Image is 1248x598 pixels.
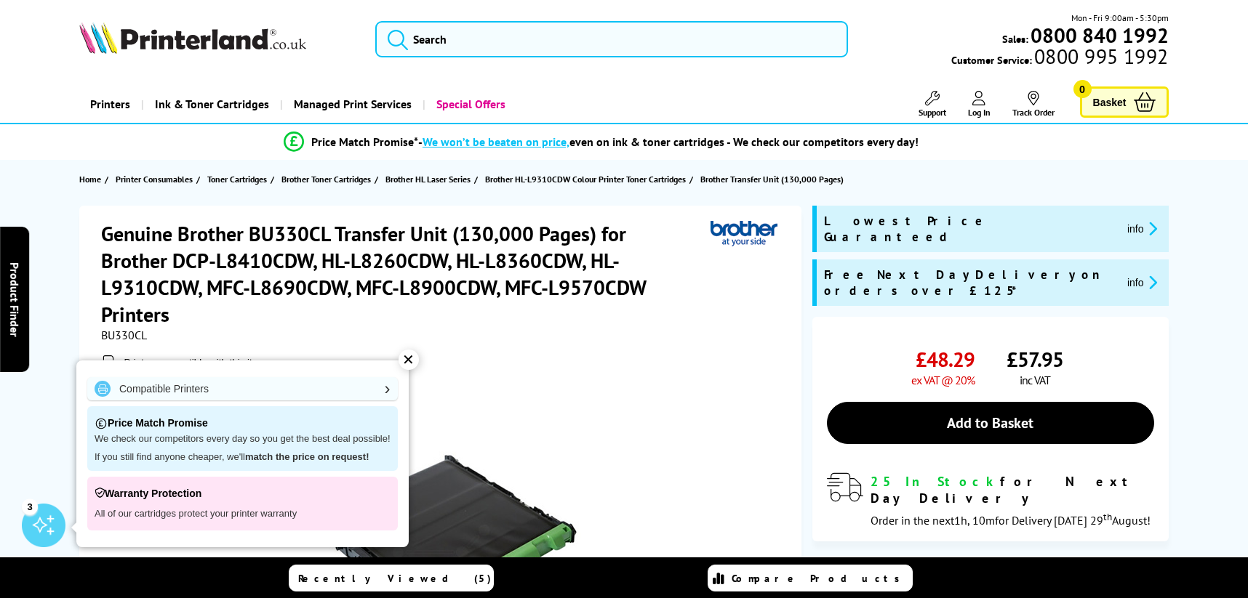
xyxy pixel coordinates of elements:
a: Printer Consumables [116,171,196,187]
span: Mon - Fri 9:00am - 5:30pm [1071,11,1169,25]
span: Support [919,107,946,118]
a: 0800 840 1992 [1028,28,1169,42]
span: Brother Transfer Unit (130,000 Pages) [700,174,844,185]
span: Product Finder [7,262,22,336]
span: Order in the next for Delivery [DATE] 29 August! [871,513,1151,528]
span: Recently Viewed (5) [298,572,492,585]
span: Customer Service: [951,49,1168,67]
span: 0800 995 1992 [1032,49,1168,63]
a: Recently Viewed (5) [289,565,494,591]
p: Warranty Protection [95,484,391,504]
span: Toner Cartridges [207,171,267,187]
a: Ink & Toner Cartridges [141,86,280,123]
span: Compare Products [732,572,908,585]
a: Brother HL-L9310CDW Colour Printer Toner Cartridges [485,171,689,187]
span: Free Next Day Delivery on orders over £125* [824,267,1116,299]
h1: Genuine Brother BU330CL Transfer Unit (130,000 Pages) for Brother DCP-L8410CDW, HL-L8260CDW, HL-L... [101,220,711,328]
a: Brother HL Laser Series [385,171,474,187]
a: Managed Print Services [280,86,423,123]
a: Add to Basket [827,402,1153,444]
input: Search [375,21,848,57]
span: Printer Consumables [116,171,193,187]
span: Price Match Promise* [311,134,418,149]
span: Home [79,171,101,187]
a: Printerland Logo [79,22,357,57]
span: 25 In Stock [871,473,1000,490]
a: Basket 0 [1080,86,1169,118]
span: 1h, 10m [954,513,995,528]
span: Log In [968,107,991,118]
a: Compare Products [708,565,913,591]
img: Printerland Logo [79,22,306,54]
b: 0800 840 1992 [1031,22,1169,49]
p: All of our cartridges protect your printer warranty [95,504,391,523]
span: Brother HL Laser Series [385,171,471,187]
p: If you still find anyone cheaper, we'll [95,451,391,464]
a: Printers [79,86,141,123]
span: Lowest Price Guaranteed [824,213,1116,245]
a: Support [919,91,946,118]
span: BU330CL [101,328,147,342]
a: Home [79,171,105,187]
a: Track Order [1012,91,1055,118]
span: £57.95 [1007,346,1063,373]
p: We check our competitors every day so you get the best deal possible! [95,433,391,445]
a: Toner Cartridges [207,171,271,187]
div: for Next Day Delivery [871,473,1153,506]
strong: match the price on request! [245,451,369,462]
span: 0 [1073,80,1092,98]
span: Brother Toner Cartridges [281,171,371,187]
div: modal_delivery [827,473,1153,527]
a: Brother Toner Cartridges [281,171,375,187]
span: We won’t be beaten on price, [423,134,569,149]
img: Brother [711,220,777,247]
div: - even on ink & toner cartridges - We check our competitors every day! [418,134,919,149]
a: Special Offers [423,86,516,123]
span: Ink & Toner Cartridges [155,86,269,123]
sup: th [1103,510,1112,523]
button: promo-description [1123,220,1161,237]
p: Price Match Promise [95,413,391,433]
span: inc VAT [1020,373,1050,387]
button: promo-description [1123,274,1161,291]
a: Log In [968,91,991,118]
div: 3 [22,498,38,514]
li: modal_Promise [49,129,1153,155]
span: Basket [1093,92,1127,112]
span: Sales: [1002,32,1028,46]
div: ✕ [399,349,419,370]
span: ex VAT @ 20% [911,373,975,387]
span: Brother HL-L9310CDW Colour Printer Toner Cartridges [485,171,686,187]
span: £48.29 [916,346,975,373]
a: Compatible Printers [87,377,398,400]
